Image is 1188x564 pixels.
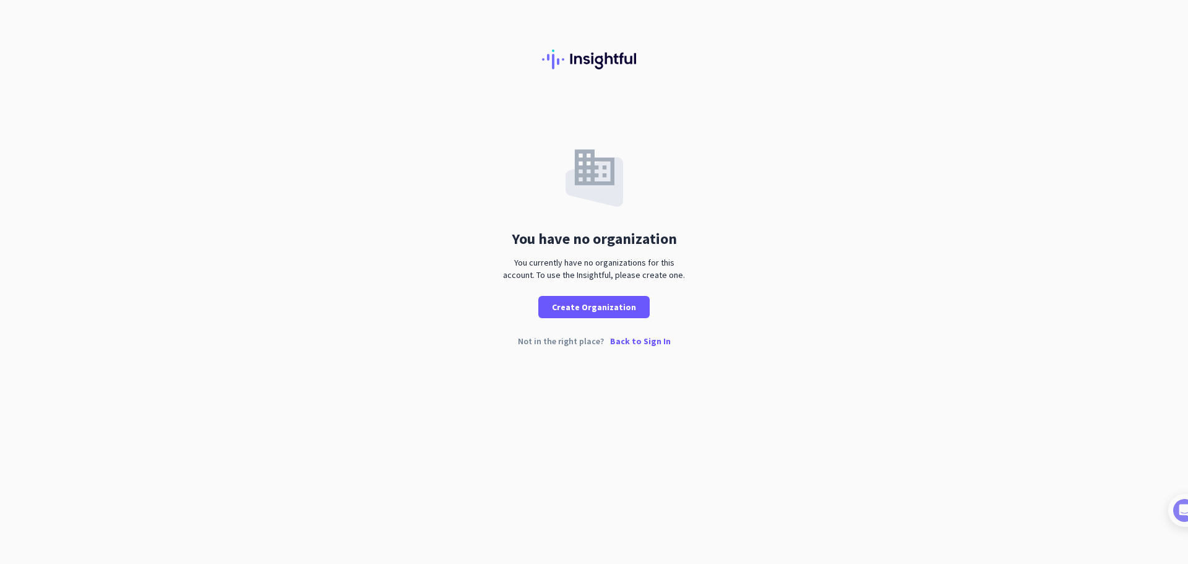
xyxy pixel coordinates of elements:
button: Create Organization [538,296,650,318]
div: You have no organization [512,232,677,246]
img: Insightful [542,50,646,69]
div: You currently have no organizations for this account. To use the Insightful, please create one. [498,256,690,281]
span: Create Organization [552,301,636,313]
p: Back to Sign In [610,337,671,345]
